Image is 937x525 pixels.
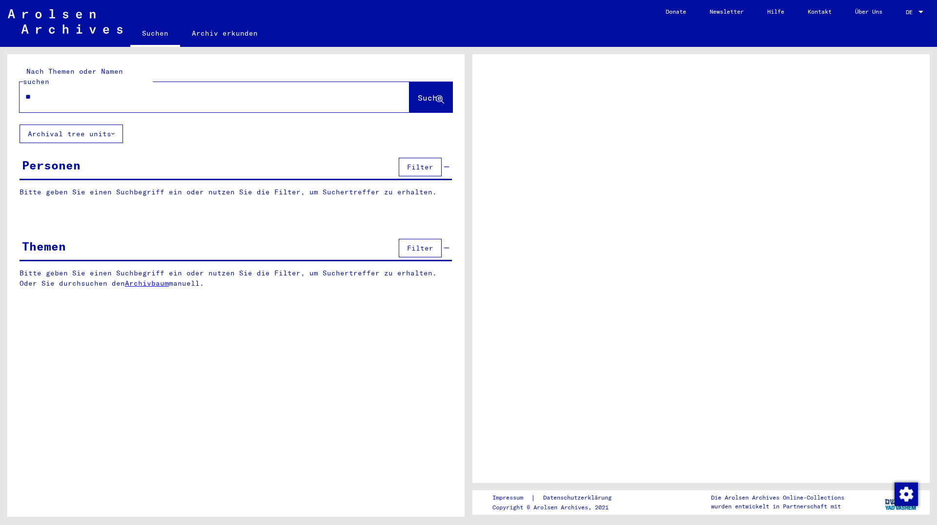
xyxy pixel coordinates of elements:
p: wurden entwickelt in Partnerschaft mit [711,502,844,511]
a: Datenschutzerklärung [535,493,623,503]
mat-label: Nach Themen oder Namen suchen [23,67,123,86]
p: Die Arolsen Archives Online-Collections [711,493,844,502]
p: Bitte geben Sie einen Suchbegriff ein oder nutzen Sie die Filter, um Suchertreffer zu erhalten. [20,187,452,197]
span: Filter [407,163,433,171]
p: Bitte geben Sie einen Suchbegriff ein oder nutzen Sie die Filter, um Suchertreffer zu erhalten. O... [20,268,452,289]
img: Arolsen_neg.svg [8,9,122,34]
a: Archiv erkunden [180,21,269,45]
span: Suche [418,93,442,103]
button: Filter [399,158,442,176]
a: Impressum [492,493,531,503]
img: yv_logo.png [883,490,919,514]
button: Suche [409,82,452,112]
a: Suchen [130,21,180,47]
button: Filter [399,239,442,257]
span: DE [906,9,917,16]
p: Copyright © Arolsen Archives, 2021 [492,503,623,512]
span: Filter [407,244,433,252]
div: Personen [22,156,81,174]
a: Archivbaum [125,279,169,288]
img: Zustimmung ändern [895,483,918,506]
div: Themen [22,237,66,255]
button: Archival tree units [20,125,123,143]
div: | [492,493,623,503]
